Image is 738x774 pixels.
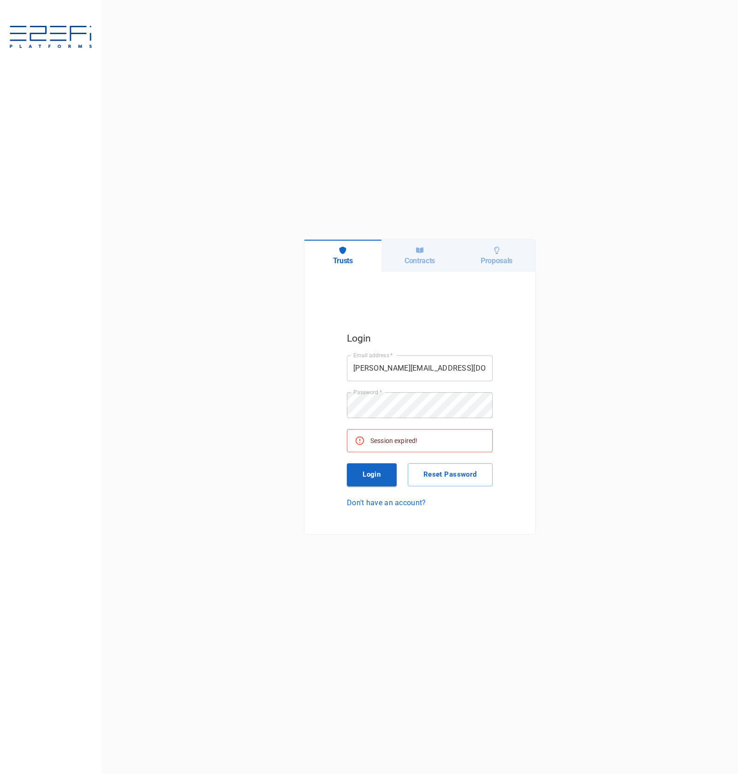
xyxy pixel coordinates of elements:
[370,432,417,449] div: Session expired!
[408,463,493,486] button: Reset Password
[405,256,435,265] h6: Contracts
[347,463,397,486] button: Login
[353,388,382,396] label: Password
[347,497,493,508] a: Don't have an account?
[481,256,512,265] h6: Proposals
[9,26,92,50] img: svg%3e
[347,331,493,346] h5: Login
[353,351,393,359] label: Email address
[333,256,353,265] h6: Trusts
